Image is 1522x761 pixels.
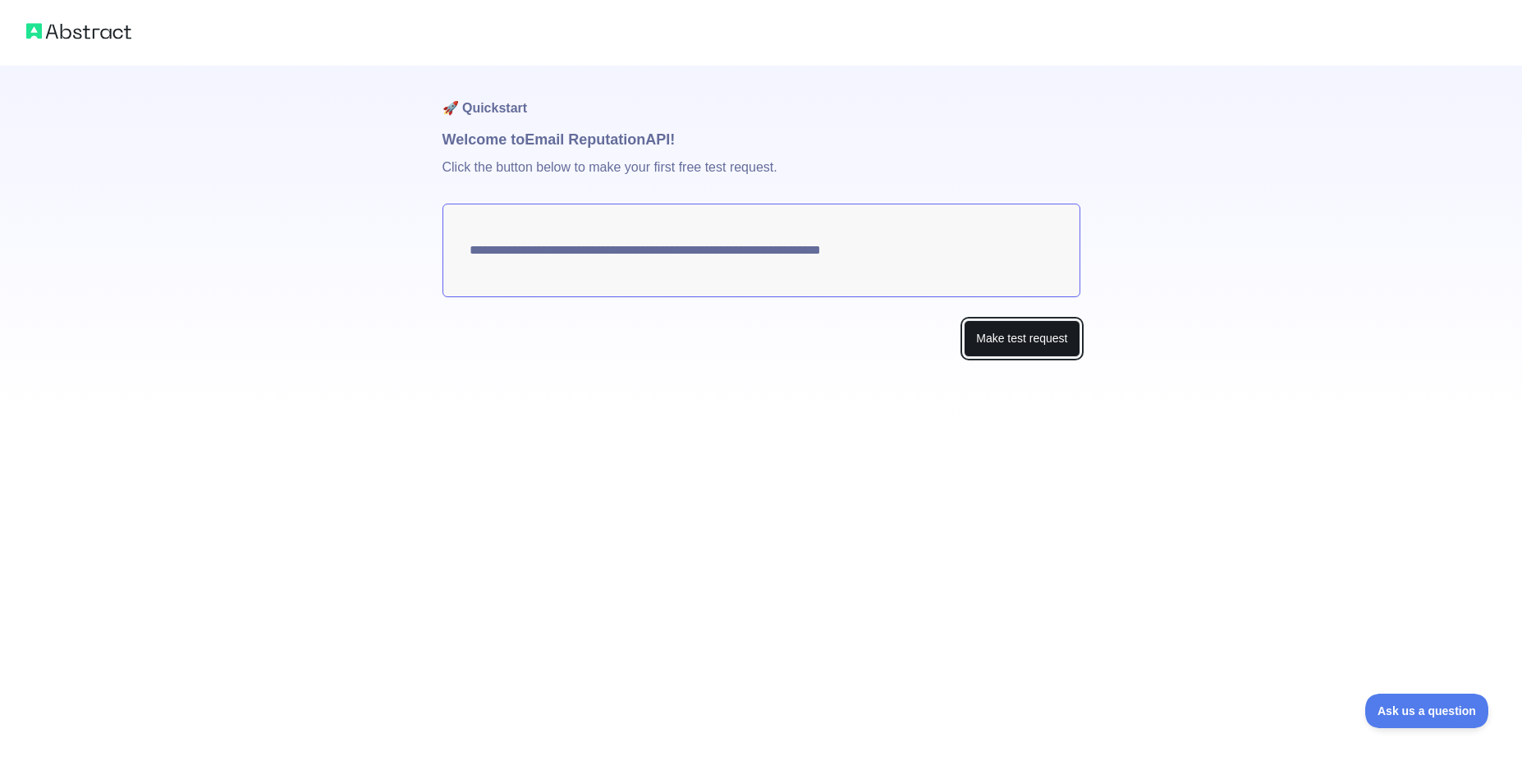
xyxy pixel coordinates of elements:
[442,128,1080,151] h1: Welcome to Email Reputation API!
[442,66,1080,128] h1: 🚀 Quickstart
[964,320,1080,357] button: Make test request
[442,151,1080,204] p: Click the button below to make your first free test request.
[1365,694,1489,728] iframe: Toggle Customer Support
[26,20,131,43] img: Abstract logo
